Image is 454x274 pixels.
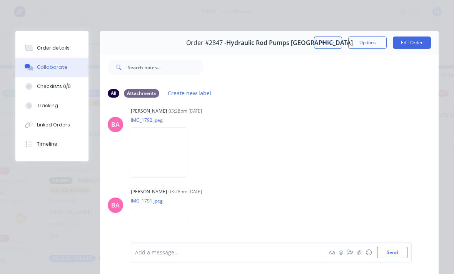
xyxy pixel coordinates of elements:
div: BA [111,201,120,210]
button: Create new label [164,88,215,98]
div: BA [111,120,120,129]
div: 03:28pm [DATE] [169,188,202,195]
div: Timeline [37,141,57,148]
button: Close [314,37,342,49]
span: Hydraulic Rod Pumps [GEOGRAPHIC_DATA] [226,39,353,46]
button: @ [336,248,346,257]
button: Checklists 0/0 [15,77,88,96]
p: IMG_1791.jpeg [131,198,194,204]
button: Aa [327,248,336,257]
p: IMG_1792.jpeg [131,117,194,123]
button: Timeline [15,135,88,154]
div: [PERSON_NAME] [131,108,167,115]
button: Collaborate [15,58,88,77]
button: Edit Order [393,37,431,49]
button: ☺ [364,248,373,257]
button: Order details [15,38,88,58]
div: 03:28pm [DATE] [169,108,202,115]
button: Tracking [15,96,88,115]
div: [PERSON_NAME] [131,188,167,195]
button: Linked Orders [15,115,88,135]
button: Send [377,247,407,258]
span: Order #2847 - [186,39,226,46]
input: Search notes... [128,60,204,75]
div: Linked Orders [37,121,70,128]
div: Order details [37,45,70,51]
div: Attachments [124,89,159,98]
div: Checklists 0/0 [37,83,71,90]
div: Tracking [37,102,58,109]
button: Options [348,37,387,49]
div: Collaborate [37,64,67,71]
div: All [108,89,119,98]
